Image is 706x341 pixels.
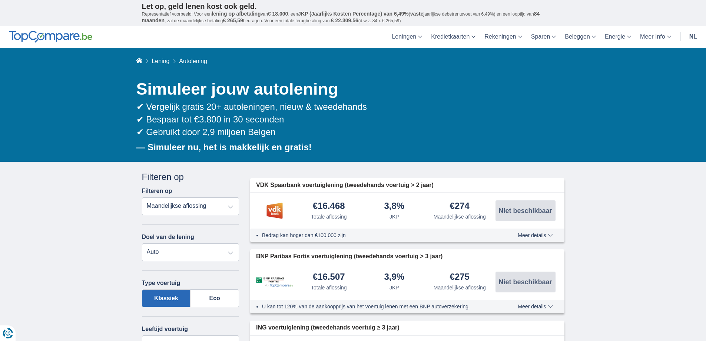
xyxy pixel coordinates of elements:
span: JKP (Jaarlijks Kosten Percentage) van 6,49% [298,11,409,17]
button: Meer details [512,304,558,309]
img: product.pl.alt VDK bank [256,201,293,220]
a: Sparen [527,26,561,48]
div: Totale aflossing [311,284,347,291]
div: Totale aflossing [311,213,347,220]
li: U kan tot 120% van de aankoopprijs van het voertuig lenen met een BNP autoverzekering [262,303,491,310]
span: Autolening [179,58,207,64]
p: Representatief voorbeeld: Voor een van , een ( jaarlijkse debetrentevoet van 6,49%) en een loopti... [142,11,564,24]
a: Meer Info [636,26,676,48]
label: Leeftijd voertuig [142,326,188,332]
a: Rekeningen [480,26,526,48]
span: 84 maanden [142,11,540,23]
span: Niet beschikbaar [498,279,552,285]
h1: Simuleer jouw autolening [136,78,564,101]
span: € 22.309,56 [331,17,358,23]
div: €275 [450,272,470,282]
a: Home [136,58,142,64]
span: ING voertuiglening (tweedehands voertuig ≥ 3 jaar) [256,324,400,332]
span: vaste [410,11,424,17]
span: € 18.000 [268,11,288,17]
li: Bedrag kan hoger dan €100.000 zijn [262,232,491,239]
span: Meer details [518,233,553,238]
a: Leningen [387,26,427,48]
span: Meer details [518,304,553,309]
label: Doel van de lening [142,234,194,240]
img: TopCompare [9,31,92,43]
div: JKP [390,284,399,291]
a: Energie [600,26,636,48]
div: €274 [450,201,470,212]
div: €16.468 [313,201,345,212]
img: product.pl.alt BNP Paribas Fortis [256,277,293,288]
div: Filteren op [142,171,239,183]
label: Filteren op [142,188,172,194]
button: Niet beschikbaar [495,200,556,221]
b: — Simuleer nu, het is makkelijk en gratis! [136,142,312,152]
label: Klassiek [142,289,191,307]
p: Let op, geld lenen kost ook geld. [142,2,564,11]
a: Kredietkaarten [427,26,480,48]
div: 3,9% [384,272,404,282]
button: Meer details [512,232,558,238]
div: Maandelijkse aflossing [434,284,486,291]
span: VDK Spaarbank voertuiglening (tweedehands voertuig > 2 jaar) [256,181,434,190]
div: 3,8% [384,201,404,212]
a: Beleggen [560,26,600,48]
label: Type voertuig [142,280,180,286]
div: JKP [390,213,399,220]
div: Maandelijkse aflossing [434,213,486,220]
span: Niet beschikbaar [498,207,552,214]
span: lening op afbetaling [212,11,261,17]
span: BNP Paribas Fortis voertuiglening (tweedehands voertuig > 3 jaar) [256,252,443,261]
span: € 265,59 [223,17,243,23]
label: Eco [190,289,239,307]
a: Lening [152,58,169,64]
div: €16.507 [313,272,345,282]
button: Niet beschikbaar [495,272,556,292]
div: ✔ Vergelijk gratis 20+ autoleningen, nieuw & tweedehands ✔ Bespaar tot €3.800 in 30 seconden ✔ Ge... [136,101,564,139]
a: nl [685,26,702,48]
